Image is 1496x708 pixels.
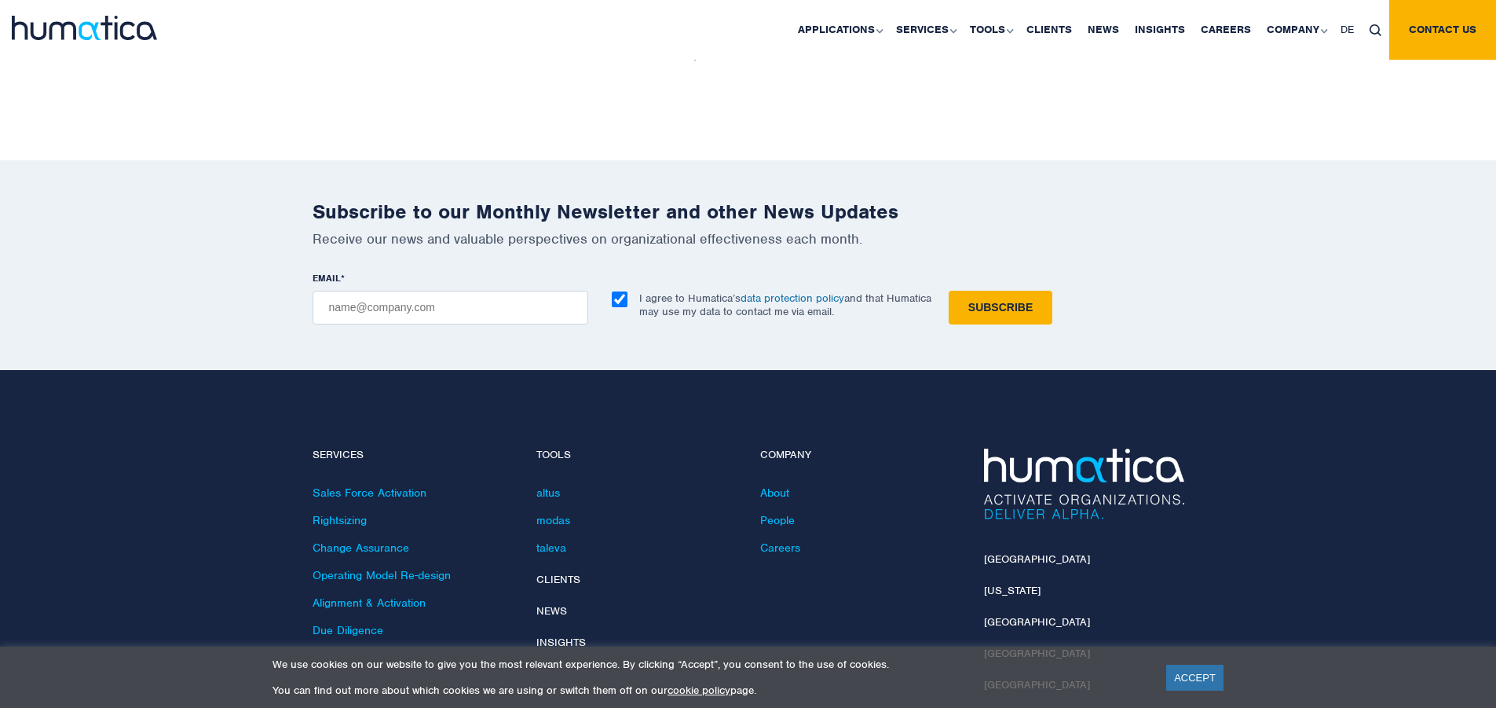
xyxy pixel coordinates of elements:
[1341,23,1354,36] span: DE
[536,636,586,649] a: Insights
[760,486,789,500] a: About
[536,513,570,527] a: modas
[313,568,451,582] a: Operating Model Re-design
[536,604,567,618] a: News
[639,292,931,318] p: I agree to Humatica’s and that Humatica may use my data to contact me via email.
[536,541,566,555] a: taleva
[1370,24,1381,36] img: search_icon
[612,292,627,307] input: I agree to Humatica’sdata protection policyand that Humatica may use my data to contact me via em...
[313,200,1184,224] h2: Subscribe to our Monthly Newsletter and other News Updates
[313,272,341,284] span: EMAIL
[760,449,960,462] h4: Company
[984,449,1184,519] img: Humatica
[536,573,580,586] a: Clients
[949,291,1052,325] input: Subscribe
[984,615,1090,629] a: [GEOGRAPHIC_DATA]
[313,596,426,610] a: Alignment & Activation
[984,584,1041,597] a: [US_STATE]
[313,623,383,637] a: Due Diligence
[313,230,1184,248] p: Receive our news and valuable perspectives on organizational effectiveness each month.
[668,684,730,697] a: cookie policy
[313,449,513,462] h4: Services
[1166,665,1224,691] a: ACCEPT
[984,552,1090,566] a: [GEOGRAPHIC_DATA]
[313,486,426,500] a: Sales Force Activation
[272,658,1147,671] p: We use cookies on our website to give you the most relevant experience. By clicking “Accept”, you...
[536,486,560,500] a: altus
[313,291,588,325] input: name@company.com
[12,16,157,40] img: logo
[536,449,737,462] h4: Tools
[272,684,1147,697] p: You can find out more about which cookies we are using or switch them off on our page.
[760,541,800,555] a: Careers
[313,541,409,555] a: Change Assurance
[741,292,844,305] a: data protection policy
[313,513,367,527] a: Rightsizing
[760,513,795,527] a: People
